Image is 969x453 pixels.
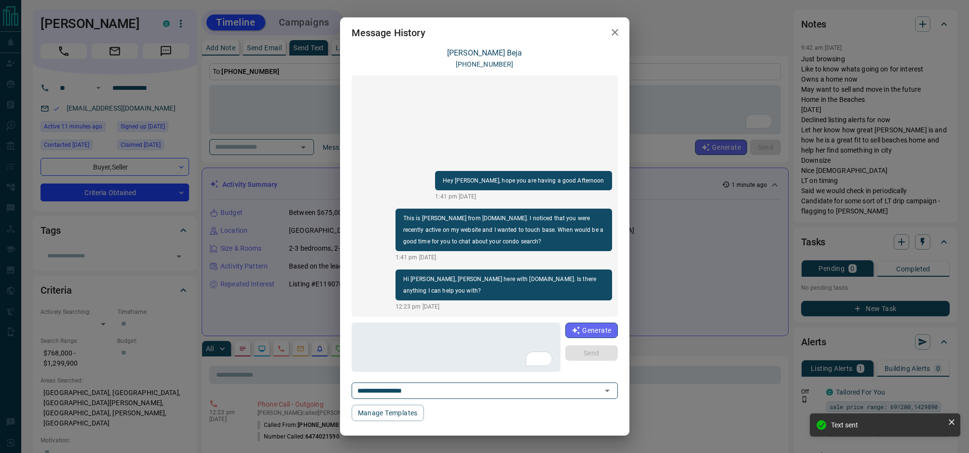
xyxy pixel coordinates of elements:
[831,421,944,429] div: Text sent
[443,175,604,186] p: Hey [PERSON_NAME], hope you are having a good Afternoon
[403,212,604,247] p: This is [PERSON_NAME] from [DOMAIN_NAME]. I noticed that you were recently active on my website a...
[403,273,604,297] p: Hi [PERSON_NAME], [PERSON_NAME] here with [DOMAIN_NAME]. Is there anything I can help you with?
[456,59,514,70] p: [PHONE_NUMBER]
[565,323,617,338] button: Generate
[352,405,424,421] button: Manage Templates
[447,48,522,57] a: [PERSON_NAME] Beja
[435,192,612,201] p: 1:41 pm [DATE]
[396,253,612,262] p: 1:41 pm [DATE]
[358,327,555,368] textarea: To enrich screen reader interactions, please activate Accessibility in Grammarly extension settings
[396,302,612,311] p: 12:23 pm [DATE]
[340,17,437,48] h2: Message History
[601,384,614,397] button: Open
